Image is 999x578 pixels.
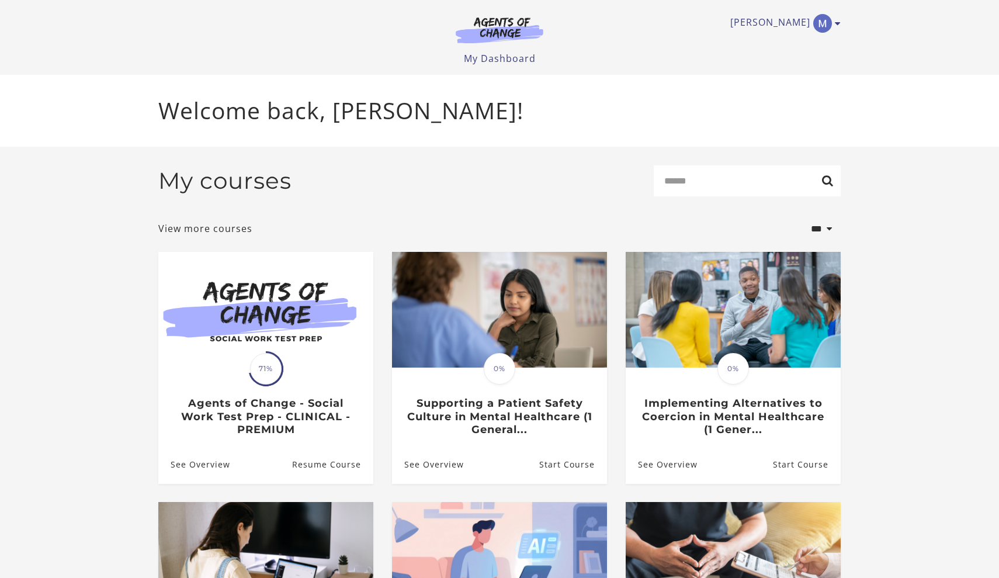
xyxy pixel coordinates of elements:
[717,353,749,385] span: 0%
[171,397,360,437] h3: Agents of Change - Social Work Test Prep - CLINICAL - PREMIUM
[392,445,464,483] a: Supporting a Patient Safety Culture in Mental Healthcare (1 General...: See Overview
[539,445,607,483] a: Supporting a Patient Safety Culture in Mental Healthcare (1 General...: Resume Course
[626,445,698,483] a: Implementing Alternatives to Coercion in Mental Healthcare (1 Gener...: See Overview
[773,445,841,483] a: Implementing Alternatives to Coercion in Mental Healthcare (1 Gener...: Resume Course
[158,94,841,128] p: Welcome back, [PERSON_NAME]!
[443,16,556,43] img: Agents of Change Logo
[464,52,536,65] a: My Dashboard
[404,397,594,437] h3: Supporting a Patient Safety Culture in Mental Healthcare (1 General...
[638,397,828,437] h3: Implementing Alternatives to Coercion in Mental Healthcare (1 Gener...
[484,353,515,385] span: 0%
[158,167,292,195] h2: My courses
[250,353,282,385] span: 71%
[158,445,230,483] a: Agents of Change - Social Work Test Prep - CLINICAL - PREMIUM: See Overview
[158,221,252,236] a: View more courses
[292,445,373,483] a: Agents of Change - Social Work Test Prep - CLINICAL - PREMIUM: Resume Course
[730,14,835,33] a: Toggle menu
